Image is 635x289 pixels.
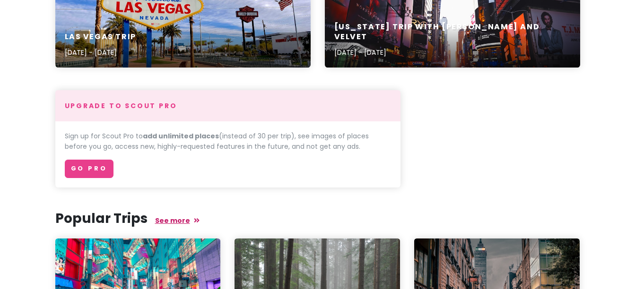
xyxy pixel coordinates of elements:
[65,47,136,58] p: [DATE] - [DATE]
[65,160,113,178] a: Go Pro
[65,32,136,42] h6: Las Vegas Trip
[65,131,391,152] p: Sign up for Scout Pro to (instead of 30 per trip), see images of places before you go, access new...
[65,102,391,110] h4: Upgrade to Scout Pro
[334,22,571,42] h6: [US_STATE] Trip with [PERSON_NAME] and Velvet
[155,216,200,225] a: See more
[55,210,580,227] h3: Popular Trips
[334,47,571,58] p: [DATE] - [DATE]
[143,131,219,141] strong: add unlimited places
